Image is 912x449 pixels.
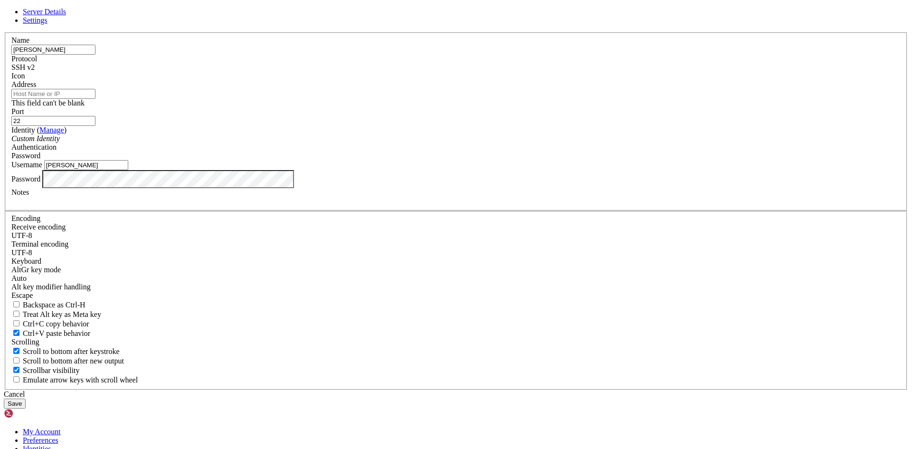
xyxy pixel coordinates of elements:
span: Ctrl+C copy behavior [23,320,89,328]
label: Port [11,107,24,115]
input: Scroll to bottom after keystroke [13,348,19,354]
input: Login Username [44,160,128,170]
span: Emulate arrow keys with scroll wheel [23,376,138,384]
label: Name [11,36,29,44]
input: Host Name or IP [11,89,95,99]
label: If true, the backspace should send BS ('\x08', aka ^H). Otherwise the backspace key should send '... [11,301,85,309]
label: The vertical scrollbar mode. [11,366,80,374]
span: Treat Alt key as Meta key [23,310,101,318]
a: Manage [39,126,64,134]
input: Treat Alt key as Meta key [13,311,19,317]
label: Set the expected encoding for data received from the host. If the encodings do not match, visual ... [11,266,61,274]
label: Notes [11,188,29,196]
label: Ctrl-C copies if true, send ^C to host if false. Ctrl-Shift-C sends ^C to host if true, copies if... [11,320,89,328]
span: Password [11,152,40,160]
label: Controls how the Alt key is handled. Escape: Send an ESC prefix. 8-Bit: Add 128 to the typed char... [11,283,91,291]
input: Ctrl+C copy behavior [13,320,19,326]
span: Scroll to bottom after new output [23,357,124,365]
div: Password [11,152,901,160]
input: Port Number [11,116,95,126]
label: When using the alternative screen buffer, and DECCKM (Application Cursor Keys) is active, mouse w... [11,376,138,384]
label: Whether the Alt key acts as a Meta key or as a distinct Alt key. [11,310,101,318]
label: Scroll to bottom after new output. [11,357,124,365]
div: This field can't be blank [11,99,901,107]
a: Settings [23,16,47,24]
div: Cancel [4,390,908,399]
a: My Account [23,428,61,436]
label: Username [11,161,42,169]
a: Server Details [23,8,66,16]
span: Scroll to bottom after keystroke [23,347,120,355]
input: Scroll to bottom after new output [13,357,19,363]
div: Custom Identity [11,134,901,143]
span: Auto [11,274,27,282]
label: Identity [11,126,66,134]
span: ( ) [37,126,66,134]
label: Authentication [11,143,57,151]
input: Emulate arrow keys with scroll wheel [13,376,19,382]
label: Keyboard [11,257,41,265]
span: Escape [11,291,33,299]
span: Backspace as Ctrl-H [23,301,85,309]
label: Set the expected encoding for data received from the host. If the encodings do not match, visual ... [11,223,66,231]
input: Backspace as Ctrl-H [13,301,19,307]
span: SSH v2 [11,63,35,71]
img: Shellngn [4,409,58,418]
label: Whether to scroll to the bottom on any keystroke. [11,347,120,355]
label: Scrolling [11,338,39,346]
div: SSH v2 [11,63,901,72]
a: Preferences [23,436,58,444]
label: Protocol [11,55,37,63]
label: Encoding [11,214,40,222]
label: Password [11,174,40,182]
input: Ctrl+V paste behavior [13,330,19,336]
div: Escape [11,291,901,300]
label: Address [11,80,36,88]
span: Ctrl+V paste behavior [23,329,90,337]
div: Auto [11,274,901,283]
label: The default terminal encoding. ISO-2022 enables character map translations (like graphics maps). ... [11,240,68,248]
i: Custom Identity [11,134,60,143]
input: Scrollbar visibility [13,367,19,373]
span: UTF-8 [11,248,32,257]
button: Save [4,399,26,409]
label: Icon [11,72,25,80]
div: UTF-8 [11,248,901,257]
span: UTF-8 [11,231,32,239]
label: Ctrl+V pastes if true, sends ^V to host if false. Ctrl+Shift+V sends ^V to host if true, pastes i... [11,329,90,337]
input: Server Name [11,45,95,55]
span: Scrollbar visibility [23,366,80,374]
div: UTF-8 [11,231,901,240]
